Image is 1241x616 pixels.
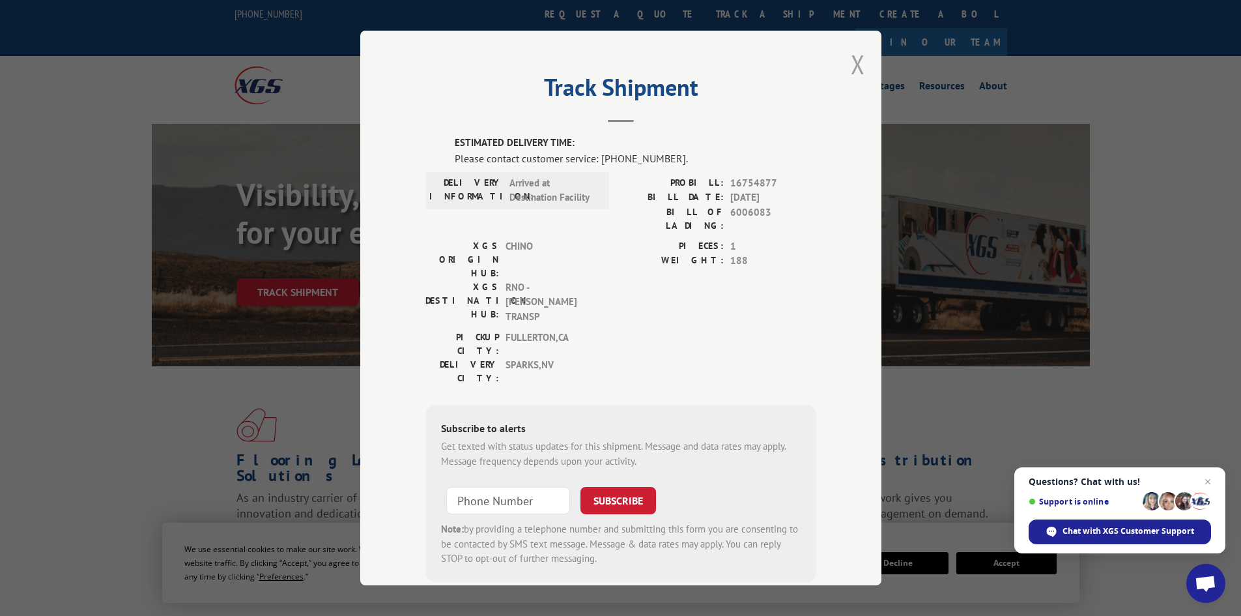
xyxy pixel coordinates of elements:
div: by providing a telephone number and submitting this form you are consenting to be contacted by SM... [441,522,801,566]
label: XGS DESTINATION HUB: [425,280,499,325]
label: PICKUP CITY: [425,330,499,358]
span: Arrived at Destination Facility [509,176,597,205]
span: Close chat [1200,474,1216,490]
label: XGS ORIGIN HUB: [425,239,499,280]
div: Get texted with status updates for this shipment. Message and data rates may apply. Message frequ... [441,439,801,469]
button: Close modal [851,47,865,81]
div: Chat with XGS Customer Support [1029,520,1211,544]
span: 188 [730,254,816,269]
span: Questions? Chat with us! [1029,477,1211,487]
span: 6006083 [730,205,816,233]
span: 16754877 [730,176,816,191]
label: BILL DATE: [621,190,724,205]
h2: Track Shipment [425,78,816,103]
label: WEIGHT: [621,254,724,269]
div: Subscribe to alerts [441,420,801,439]
span: [DATE] [730,190,816,205]
div: Please contact customer service: [PHONE_NUMBER]. [455,151,816,166]
button: SUBSCRIBE [580,487,656,514]
div: Open chat [1186,564,1225,603]
label: DELIVERY INFORMATION: [429,176,503,205]
input: Phone Number [446,487,570,514]
label: PIECES: [621,239,724,254]
span: 1 [730,239,816,254]
label: BILL OF LADING: [621,205,724,233]
span: SPARKS , NV [506,358,593,385]
label: DELIVERY CITY: [425,358,499,385]
span: RNO - [PERSON_NAME] TRANSP [506,280,593,325]
label: PROBILL: [621,176,724,191]
span: FULLERTON , CA [506,330,593,358]
label: ESTIMATED DELIVERY TIME: [455,136,816,151]
span: CHINO [506,239,593,280]
span: Chat with XGS Customer Support [1063,525,1194,537]
span: Support is online [1029,497,1138,506]
strong: Note: [441,523,464,535]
